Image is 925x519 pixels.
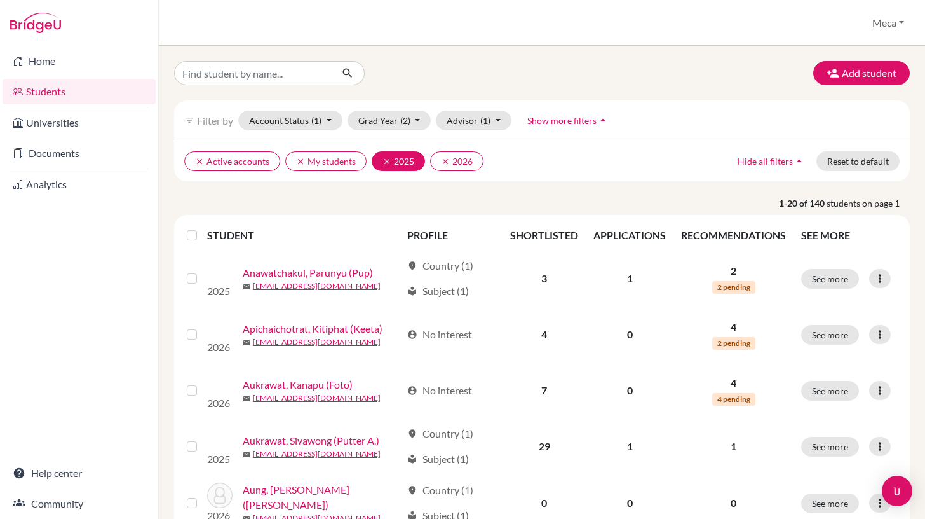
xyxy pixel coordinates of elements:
[3,491,156,516] a: Community
[296,157,305,166] i: clear
[407,286,417,296] span: local_library
[503,220,586,251] th: SHORTLISTED
[503,307,586,363] td: 4
[441,157,450,166] i: clear
[882,476,912,506] div: Open Intercom Messenger
[407,261,417,271] span: location_on
[681,439,786,454] p: 1
[673,220,793,251] th: RECOMMENDATIONS
[243,283,250,291] span: mail
[207,483,233,508] img: Aung, Han Htet (Steven Chen)
[480,115,490,126] span: (1)
[586,363,673,419] td: 0
[801,381,859,401] button: See more
[793,220,905,251] th: SEE MORE
[793,155,806,167] i: arrow_drop_up
[407,483,473,498] div: Country (1)
[400,115,410,126] span: (2)
[430,151,483,171] button: clear2026
[207,452,233,467] p: 2025
[243,433,379,448] a: Aukrawat, Sivawong (Putter A.)
[285,151,367,171] button: clearMy students
[407,454,417,464] span: local_library
[3,79,156,104] a: Students
[827,197,910,210] span: students on page 1
[586,419,673,474] td: 1
[712,393,755,406] span: 4 pending
[3,110,156,135] a: Universities
[407,452,469,467] div: Subject (1)
[586,307,673,363] td: 0
[436,111,511,130] button: Advisor(1)
[407,385,417,396] span: account_circle
[253,448,381,460] a: [EMAIL_ADDRESS][DOMAIN_NAME]
[253,392,381,404] a: [EMAIL_ADDRESS][DOMAIN_NAME]
[10,13,61,33] img: Bridge-U
[517,111,620,130] button: Show more filtersarrow_drop_up
[681,495,786,511] p: 0
[372,151,425,171] button: clear2025
[400,220,503,251] th: PROFILE
[813,61,910,85] button: Add student
[184,115,194,125] i: filter_list
[407,327,472,342] div: No interest
[681,319,786,335] p: 4
[407,485,417,495] span: location_on
[207,258,233,284] img: Anawatchakul, Parunyu (Pup)
[586,220,673,251] th: APPLICATIONS
[407,329,417,340] span: account_circle
[243,451,250,459] span: mail
[503,419,586,474] td: 29
[243,339,250,347] span: mail
[197,114,233,127] span: Filter by
[801,494,859,513] button: See more
[738,156,793,167] span: Hide all filters
[195,157,204,166] i: clear
[207,370,233,396] img: Aukrawat, Kanapu (Foto)
[407,383,472,398] div: No interest
[3,141,156,166] a: Documents
[681,263,786,279] p: 2
[174,61,332,85] input: Find student by name...
[311,115,321,126] span: (1)
[348,111,431,130] button: Grad Year(2)
[207,426,233,452] img: Aukrawat, Sivawong (Putter A.)
[3,48,156,74] a: Home
[597,114,609,127] i: arrow_drop_up
[867,11,910,35] button: Meca
[207,284,233,299] p: 2025
[407,258,473,273] div: Country (1)
[727,151,816,171] button: Hide all filtersarrow_drop_up
[243,321,382,336] a: Apichaichotrat, Kitiphat (Keeta)
[207,220,400,251] th: STUDENT
[184,151,280,171] button: clearActive accounts
[816,151,900,171] button: Reset to default
[503,363,586,419] td: 7
[801,325,859,345] button: See more
[779,197,827,210] strong: 1-20 of 140
[681,375,786,391] p: 4
[253,280,381,292] a: [EMAIL_ADDRESS][DOMAIN_NAME]
[407,429,417,439] span: location_on
[801,269,859,289] button: See more
[527,115,597,126] span: Show more filters
[382,157,391,166] i: clear
[407,284,469,299] div: Subject (1)
[3,460,156,486] a: Help center
[243,482,402,513] a: Aung, [PERSON_NAME] ([PERSON_NAME])
[253,336,381,348] a: [EMAIL_ADDRESS][DOMAIN_NAME]
[207,340,233,355] p: 2026
[243,377,353,392] a: Aukrawat, Kanapu (Foto)
[207,396,233,411] p: 2026
[238,111,342,130] button: Account Status(1)
[801,437,859,457] button: See more
[712,337,755,350] span: 2 pending
[712,281,755,294] span: 2 pending
[3,172,156,197] a: Analytics
[207,314,233,340] img: Apichaichotrat, Kitiphat (Keeta)
[243,265,373,280] a: Anawatchakul, Parunyu (Pup)
[243,395,250,403] span: mail
[503,251,586,307] td: 3
[407,426,473,441] div: Country (1)
[586,251,673,307] td: 1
